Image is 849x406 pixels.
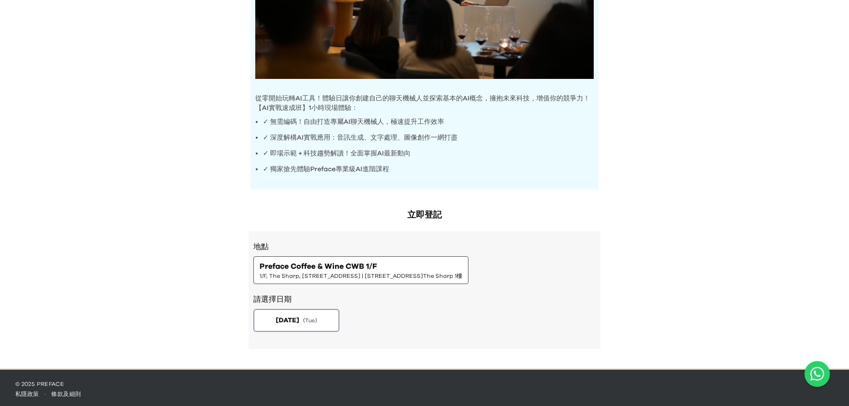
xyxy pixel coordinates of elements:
a: 條款及細則 [51,391,81,397]
span: Preface Coffee & Wine CWB 1/F [260,261,377,272]
h2: 立即登記 [249,208,600,222]
p: ✓ 即場示範 + 科技趨勢解讀！全面掌握AI最新動向 [263,149,594,158]
p: ✓ 深度解構AI實戰應用：音訊生成、文字處理、圖像創作一網打盡 [263,133,594,143]
p: ✓ 無需編碼！自由打造專屬AI聊天機械人，極速提升工作效率 [263,117,594,127]
a: Chat with us on WhatsApp [805,361,830,387]
a: 私隱政策 [15,391,39,397]
h3: 地點 [253,241,596,252]
p: ✓ 獨家搶先體驗Preface專業級AI進階課程 [263,165,594,174]
p: 從零開始玩轉AI工具！體驗日讓你創建自己的聊天機械人並探索基本的AI概念，擁抱未來科技，增值你的競爭力！ [255,94,594,103]
p: © 2025 Preface [15,380,834,388]
p: 【AI實戰速成班】1小時現場體驗： [255,103,594,113]
button: Open WhatsApp chat [805,361,830,387]
h2: 請選擇日期 [253,294,596,305]
span: [DATE] [276,316,299,325]
button: [DATE](Tue) [253,309,339,332]
span: 1/F, The Sharp, [STREET_ADDRESS] | [STREET_ADDRESS]The Sharp 1樓 [260,272,462,280]
span: · [39,391,51,397]
span: ( Tue ) [303,317,317,324]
